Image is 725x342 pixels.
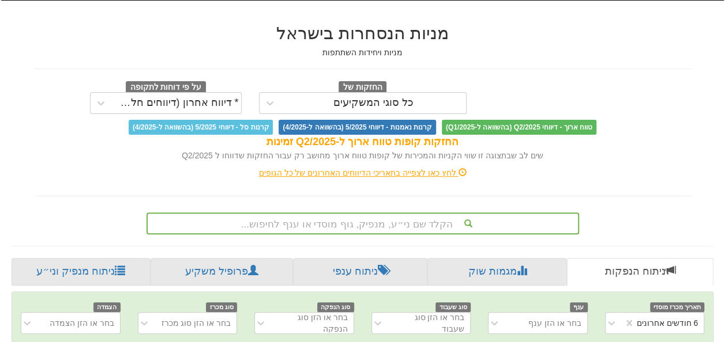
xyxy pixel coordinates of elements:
span: על פי דוחות לתקופה [126,81,206,94]
div: החזקות קופות טווח ארוך ל-Q2/2025 זמינות [34,135,692,150]
div: שים לב שבתצוגה זו שווי הקניות והמכירות של קופות טווח ארוך מחושב רק עבור החזקות שדווחו ל Q2/2025 [34,150,692,161]
h2: מניות הנסחרות בישראל [34,24,692,43]
div: בחר או הזן סוג מכרז [161,317,231,329]
span: סוג הנפקה [317,302,354,312]
span: הצמדה [93,302,121,312]
div: לחץ כאן לצפייה בתאריכי הדיווחים האחרונים של כל הגופים [25,167,700,178]
a: פרופיל משקיע [151,258,293,286]
span: סוג שעבוד [435,302,471,312]
div: בחר או הזן ענף [528,317,581,329]
span: קרנות נאמנות - דיווחי 5/2025 (בהשוואה ל-4/2025) [279,120,435,135]
span: החזקות של [339,81,387,94]
h5: מניות ויחידות השתתפות [34,48,692,57]
a: ניתוח מנפיק וני״ע [12,258,151,286]
a: ניתוח ענפי [293,258,428,286]
div: הקלד שם ני״ע, מנפיק, גוף מוסדי או ענף לחיפוש... [148,214,578,233]
a: ניתוח הנפקות [567,258,713,286]
span: תאריך מכרז מוסדי [650,302,704,312]
div: בחר או הזן הצמדה [50,317,114,329]
span: קרנות סל - דיווחי 5/2025 (בהשוואה ל-4/2025) [129,120,273,135]
div: * דיווח אחרון (דיווחים חלקיים) [114,97,239,109]
div: 6 חודשים אחרונים [636,317,698,329]
span: סוג מכרז [206,302,237,312]
div: בחר או הזן סוג שעבוד [391,311,465,335]
div: בחר או הזן סוג הנפקה [274,311,348,335]
span: ענף [570,302,588,312]
a: מגמות שוק [427,258,567,286]
span: טווח ארוך - דיווחי Q2/2025 (בהשוואה ל-Q1/2025) [442,120,596,135]
div: כל סוגי המשקיעים [333,97,414,109]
